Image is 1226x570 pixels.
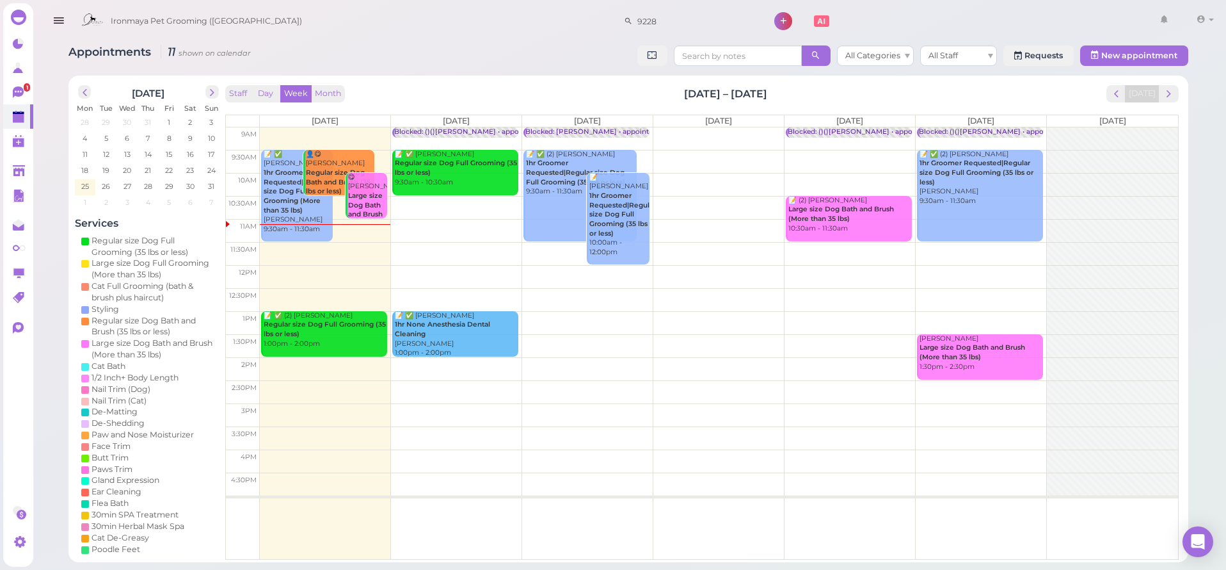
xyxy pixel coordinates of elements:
div: Cat Full Grooming (bath & brush plus haircut) [92,281,216,304]
span: 15 [165,149,174,160]
div: Large size Dog Bath and Brush (More than 35 lbs) [92,338,216,361]
button: prev [78,85,92,99]
b: Regular size Dog Full Grooming (35 lbs or less) [395,159,517,177]
span: 30 [122,117,133,128]
span: 1pm [243,314,257,323]
div: 📝 ✅ (2) [PERSON_NAME] 9:30am - 11:30am [525,150,637,197]
div: 📝 [PERSON_NAME] 10:00am - 12:00pm [589,173,649,257]
span: Appointments [68,45,154,58]
input: Search by notes [674,45,802,66]
span: 4:30pm [231,476,257,484]
b: 1hr Groomer Requested|Regular size Dog Full Grooming (35 lbs or less) [589,191,656,238]
span: 7 [209,197,215,208]
span: Fri [164,104,174,113]
div: 30min SPA Treatment [92,509,179,521]
span: 31 [207,181,216,192]
h4: Services [75,217,222,229]
button: Week [280,85,312,102]
span: 4 [82,133,89,144]
div: 📝 ✅ [PERSON_NAME] [PERSON_NAME] 9:30am - 11:30am [263,150,332,234]
span: [DATE] [836,116,863,126]
div: Paws Trim [92,464,132,475]
span: 26 [101,181,112,192]
div: Poodle Feet [92,544,140,555]
span: 12pm [239,268,257,277]
span: [DATE] [443,116,470,126]
span: 27 [122,181,132,192]
div: 📝 ✅ [PERSON_NAME] [PERSON_NAME] 1:00pm - 2:00pm [394,311,518,358]
b: Regular size Dog Full Grooming (35 lbs or less) [264,320,386,338]
span: Sat [184,104,196,113]
span: Sun [205,104,218,113]
span: 11:30am [230,245,257,254]
span: 3pm [241,407,257,415]
span: 29 [164,181,175,192]
span: All Categories [845,51,900,60]
div: 👤😋 [PERSON_NAME] 9:30am - 10:30am [305,150,374,206]
span: 2 [103,197,109,208]
span: 17 [207,149,216,160]
b: Large size Dog Bath and Brush (More than 35 lbs) [919,343,1025,361]
span: New appointment [1101,51,1177,60]
span: 10am [238,176,257,184]
button: next [205,85,219,99]
div: 30min Herbal Mask Spa [92,521,184,532]
span: 23 [186,165,196,176]
span: 25 [80,181,90,192]
span: 3 [124,197,131,208]
div: Blocked: ()()[PERSON_NAME] • appointment [788,127,939,137]
div: 1/2 Inch+ Body Length [92,372,179,384]
span: 9 [187,133,194,144]
span: [DATE] [574,116,601,126]
span: 10:30am [228,199,257,208]
div: Gland Expression [92,475,159,486]
span: 2:30pm [232,384,257,392]
span: 29 [101,117,112,128]
span: 28 [143,181,154,192]
span: [DATE] [705,116,732,126]
span: 11am [240,222,257,231]
span: 20 [122,165,133,176]
span: 12:30pm [229,291,257,300]
span: Thu [142,104,155,113]
a: 1 [3,80,33,104]
button: Day [250,85,281,102]
a: Requests [1003,45,1074,66]
div: Blocked: ()()[PERSON_NAME] • appointment [919,127,1071,137]
span: 3 [209,117,215,128]
span: 9:30am [232,153,257,161]
div: Cat Bath [92,361,125,372]
span: [DATE] [967,116,994,126]
span: 6 [187,197,194,208]
span: 16 [186,149,195,160]
div: [PERSON_NAME] 1:30pm - 2:30pm [919,334,1043,372]
span: 12 [102,149,111,160]
div: Flea Bath [92,498,129,509]
span: 28 [80,117,91,128]
span: 9am [241,130,257,138]
input: Search customer [633,11,757,31]
div: Paw and Nose Moisturizer [92,429,194,441]
div: Cat De-Greasy [92,532,149,544]
span: 6 [124,133,131,144]
span: 1:30pm [233,338,257,346]
div: 📝 ✅ (2) [PERSON_NAME] [PERSON_NAME] 9:30am - 11:30am [919,150,1043,206]
span: Mon [77,104,93,113]
span: 10 [207,133,216,144]
div: 📝 (2) [PERSON_NAME] 10:30am - 11:30am [788,196,912,234]
span: [DATE] [312,116,338,126]
span: 3:30pm [232,430,257,438]
span: 30 [185,181,196,192]
div: 😋 [PERSON_NAME] 10:00am - 11:00am [347,173,388,257]
button: Month [311,85,345,102]
span: 5 [166,197,173,208]
button: [DATE] [1125,85,1159,102]
span: All Staff [928,51,958,60]
span: Tue [100,104,113,113]
b: Large size Dog Bath and Brush (More than 35 lbs) [348,191,386,238]
span: 18 [81,165,90,176]
div: Face Trim [92,441,131,452]
span: 1 [167,117,172,128]
i: 11 [161,45,251,58]
button: prev [1106,85,1126,102]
